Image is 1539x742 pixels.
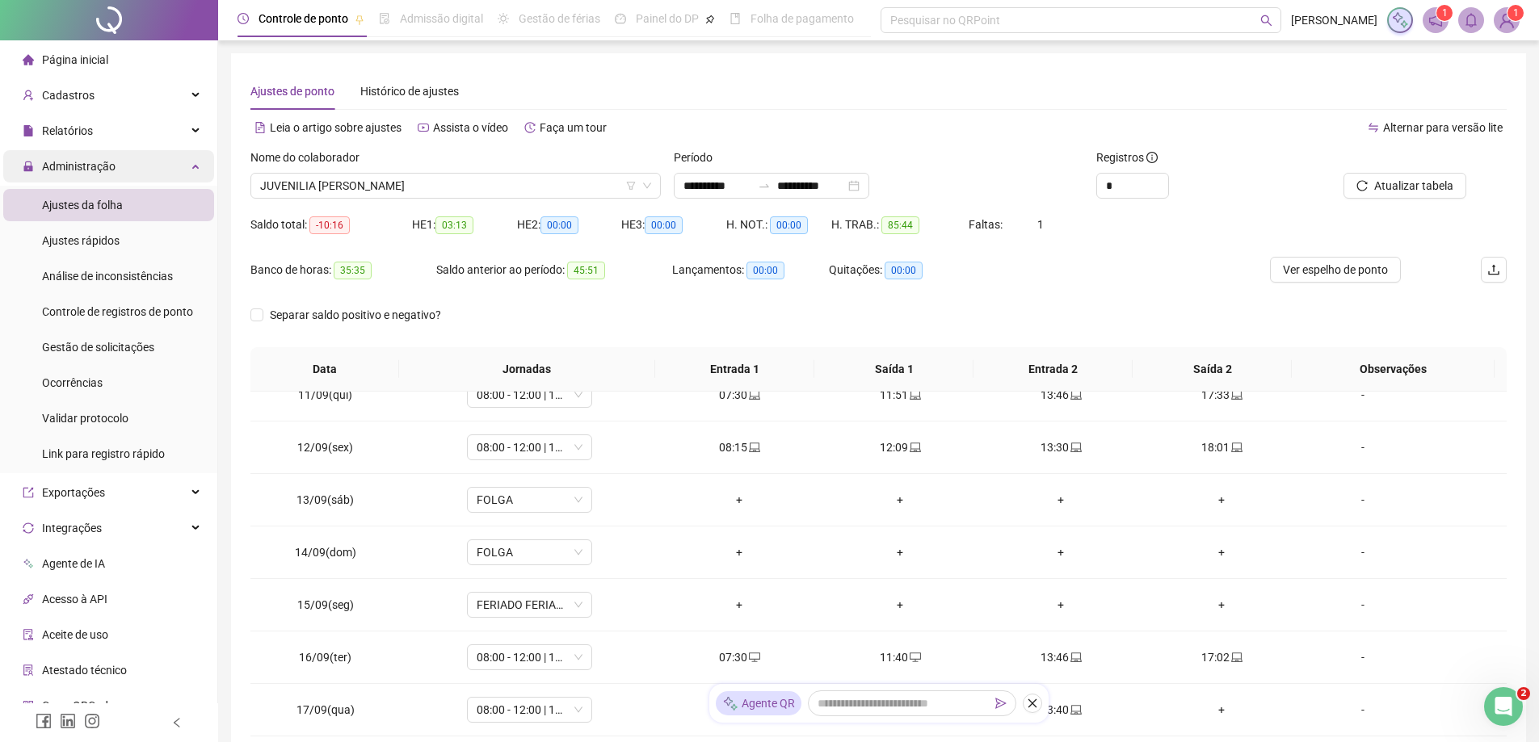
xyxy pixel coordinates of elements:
span: notification [1428,13,1443,27]
span: 45:51 [567,262,605,279]
span: pushpin [355,15,364,24]
span: 00:00 [885,262,923,279]
span: Observações [1305,360,1482,378]
span: down [642,181,652,191]
span: instagram [84,713,100,729]
div: HE 3: [621,216,726,234]
span: facebook [36,713,52,729]
span: api [23,593,34,605]
span: sun [498,13,509,24]
div: + [833,543,968,561]
div: - [1315,701,1411,719]
span: export [23,487,34,498]
div: Saldo total: [250,216,412,234]
span: lock [23,161,34,172]
th: Entrada 1 [655,347,814,392]
span: 2 [1517,687,1530,700]
span: 1 [1442,7,1448,19]
span: laptop [1230,652,1243,663]
span: Ajustes de ponto [250,85,334,98]
span: Exportações [42,486,105,499]
span: 03:13 [435,216,473,234]
div: - [1315,648,1411,666]
span: linkedin [60,713,76,729]
span: youtube [418,122,429,133]
span: 00:00 [540,216,578,234]
span: Ajustes rápidos [42,234,120,247]
th: Observações [1292,347,1495,392]
span: laptop [747,389,760,400]
div: + [994,543,1129,561]
span: Análise de inconsistências [42,270,173,283]
span: desktop [908,652,921,663]
span: Página inicial [42,53,108,66]
span: Controle de registros de ponto [42,305,193,318]
div: H. NOT.: [726,216,831,234]
span: swap [1368,122,1379,133]
div: + [1154,596,1289,614]
span: Administração [42,160,116,173]
div: + [672,596,807,614]
span: 15/09(seg) [297,598,354,611]
img: sparkle-icon.fc2bf0ac1784a2077858766a79e2daf3.svg [1391,11,1409,29]
span: Cadastros [42,89,95,102]
span: Folha de pagamento [751,12,854,25]
span: [PERSON_NAME] [1291,11,1377,29]
span: Admissão digital [400,12,483,25]
th: Jornadas [399,347,655,392]
sup: 1 [1436,5,1453,21]
div: - [1315,438,1411,456]
span: Ver espelho de ponto [1283,261,1388,279]
span: bell [1464,13,1478,27]
span: Gestão de férias [519,12,600,25]
div: - [1315,386,1411,404]
span: 17/09(qua) [296,703,355,716]
span: clock-circle [238,13,249,24]
div: 13:46 [994,386,1129,404]
div: Banco de horas: [250,261,436,279]
div: Agente QR [716,691,801,715]
span: Alternar para versão lite [1383,121,1503,134]
span: Atualizar tabela [1374,177,1453,195]
span: left [171,717,183,728]
span: Acesso à API [42,593,107,606]
span: Faltas: [969,218,1005,231]
span: 1 [1037,218,1044,231]
div: + [994,491,1129,509]
div: + [833,596,968,614]
iframe: Intercom live chat [1484,687,1523,726]
div: 13:30 [994,438,1129,456]
span: book [730,13,741,24]
span: reload [1356,180,1368,191]
span: FERIADO FERIADO COMERCIÁRIOS E ESCRITÓRIOS DE CONTABILIDADE [477,593,582,617]
span: send [995,698,1007,709]
th: Data [250,347,399,392]
div: 07:30 [672,648,807,666]
span: 13/09(sáb) [296,493,354,506]
span: Histórico de ajustes [360,85,459,98]
span: 08:00 - 12:00 | 14:00 - 18:00 [477,645,582,669]
span: 08:00 - 12:00 | 14:00 - 18:00 [477,698,582,722]
span: filter [626,181,636,191]
span: laptop [1230,389,1243,400]
span: -10:16 [309,216,350,234]
span: Gerar QRCode [42,699,114,712]
span: 00:00 [770,216,808,234]
img: sparkle-icon.fc2bf0ac1784a2077858766a79e2daf3.svg [722,695,738,712]
span: user-add [23,90,34,101]
div: 11:40 [833,648,968,666]
div: + [1154,491,1289,509]
span: search [1260,15,1272,27]
div: HE 1: [412,216,517,234]
span: dashboard [615,13,626,24]
span: Integrações [42,522,102,534]
label: Nome do colaborador [250,149,370,166]
span: 12/09(sex) [297,441,353,454]
span: Gestão de solicitações [42,341,154,354]
span: info-circle [1146,152,1158,163]
span: desktop [747,652,760,663]
img: 63111 [1495,8,1519,32]
div: 13:40 [994,701,1129,719]
span: FOLGA [477,488,582,512]
span: Faça um tour [540,121,607,134]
